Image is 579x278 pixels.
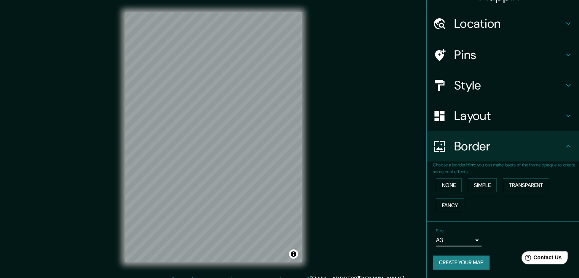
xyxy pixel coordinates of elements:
h4: Layout [454,108,564,123]
iframe: Help widget launcher [511,248,571,270]
label: Size [436,228,444,234]
h4: Location [454,16,564,31]
button: None [436,178,462,192]
b: Hint [466,162,475,168]
button: Create your map [433,256,490,270]
div: Location [427,8,579,39]
button: Toggle attribution [289,249,298,259]
h4: Border [454,139,564,154]
button: Fancy [436,198,464,212]
h4: Style [454,78,564,93]
p: Choose a border. : you can make layers of the frame opaque to create some cool effects. [433,161,579,175]
h4: Pins [454,47,564,62]
div: Border [427,131,579,161]
div: Pins [427,40,579,70]
canvas: Map [125,12,302,262]
button: Transparent [503,178,549,192]
div: Style [427,70,579,101]
div: A3 [436,234,482,246]
div: Layout [427,101,579,131]
button: Simple [468,178,497,192]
